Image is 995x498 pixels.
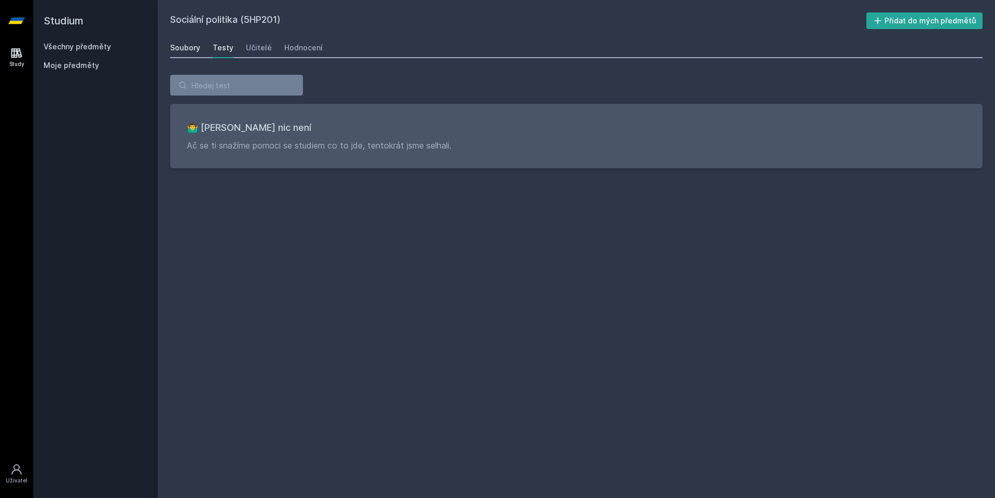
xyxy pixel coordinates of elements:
a: Soubory [170,37,200,58]
a: Hodnocení [284,37,323,58]
p: Ač se ti snažíme pomoci se studiem co to jde, tentokrát jsme selhali. [187,139,966,152]
a: Uživatel [2,458,31,490]
a: Study [2,42,31,73]
input: Hledej test [170,75,303,96]
button: Přidat do mých předmětů [866,12,983,29]
div: Uživatel [6,477,27,484]
a: Testy [213,37,233,58]
a: Všechny předměty [44,42,111,51]
span: Moje předměty [44,60,99,71]
div: Soubory [170,43,200,53]
div: Učitelé [246,43,272,53]
div: Study [9,60,24,68]
div: Testy [213,43,233,53]
h2: Sociální politika (5HP201) [170,12,866,29]
div: Hodnocení [284,43,323,53]
h3: 🤷‍♂️ [PERSON_NAME] nic není [187,120,966,135]
a: Učitelé [246,37,272,58]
